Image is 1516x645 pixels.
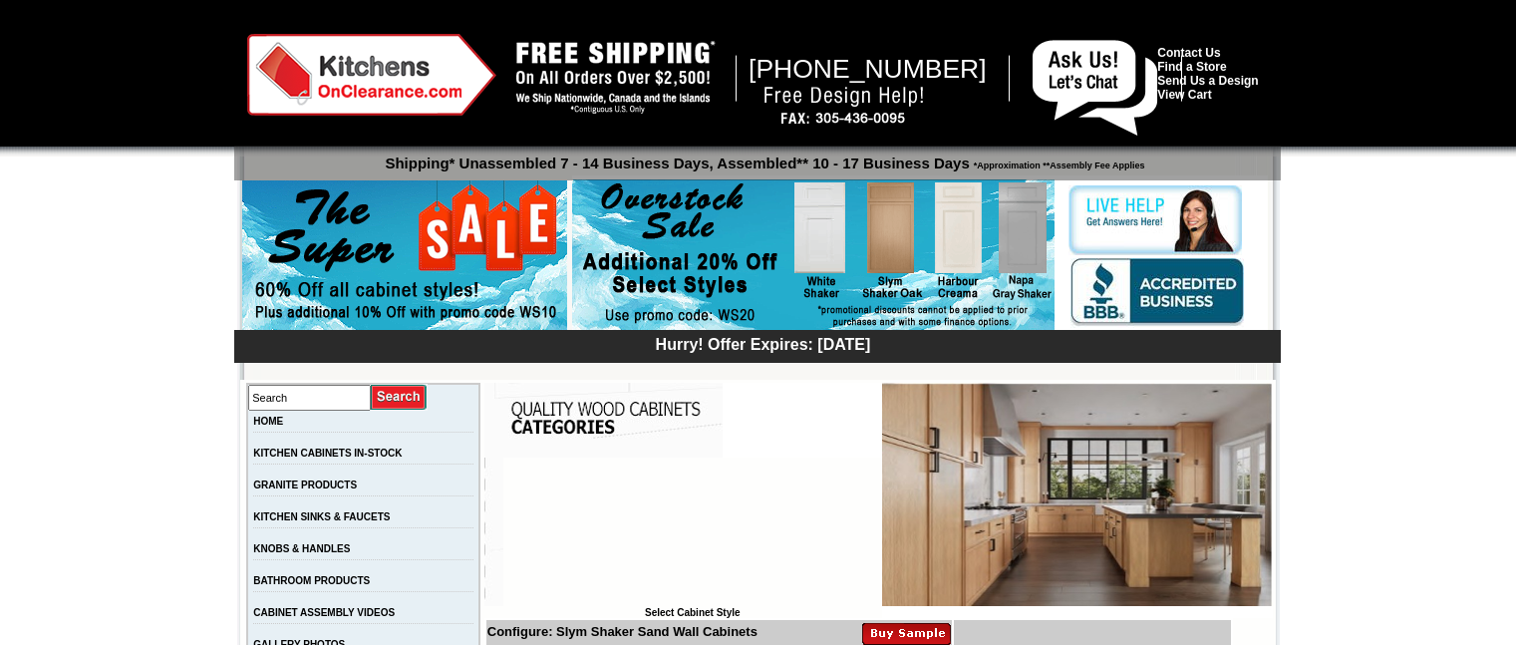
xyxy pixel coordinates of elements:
b: Select Cabinet Style [645,607,741,618]
a: KITCHEN SINKS & FAUCETS [253,511,390,522]
iframe: Browser incompatible [503,458,882,607]
a: Send Us a Design [1157,74,1258,88]
a: KITCHEN CABINETS IN-STOCK [253,448,402,459]
a: GRANITE PRODUCTS [253,480,357,490]
a: HOME [253,416,283,427]
a: View Cart [1157,88,1211,102]
input: Submit [371,384,428,411]
a: CABINET ASSEMBLY VIDEOS [253,607,395,618]
div: Hurry! Offer Expires: [DATE] [244,333,1281,354]
a: KNOBS & HANDLES [253,543,350,554]
a: BATHROOM PRODUCTS [253,575,370,586]
img: Slym Shaker Sand [882,383,1273,606]
a: Find a Store [1157,60,1226,74]
p: Shipping* Unassembled 7 - 14 Business Days, Assembled** 10 - 17 Business Days [244,146,1281,171]
b: Configure: Slym Shaker Sand Wall Cabinets [487,624,758,639]
span: *Approximation **Assembly Fee Applies [970,156,1145,170]
img: Kitchens on Clearance Logo [247,34,496,116]
a: Contact Us [1157,46,1220,60]
span: [PHONE_NUMBER] [749,54,987,84]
